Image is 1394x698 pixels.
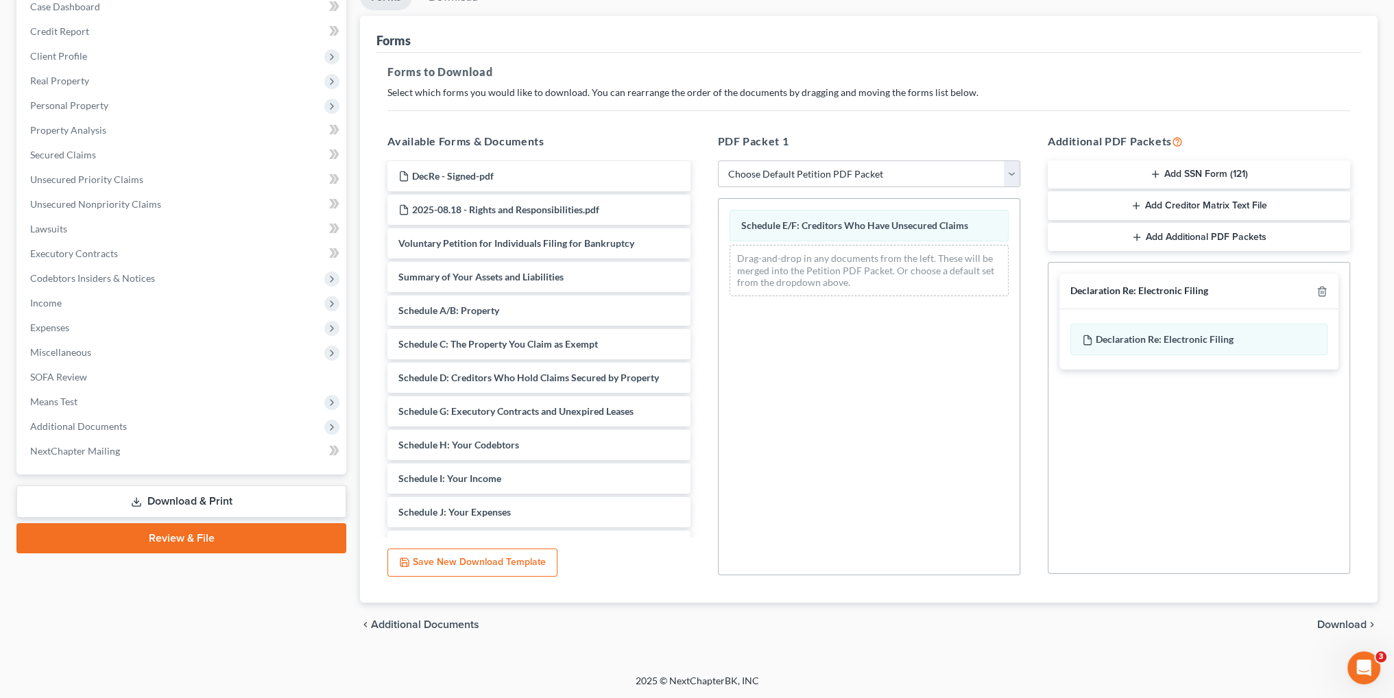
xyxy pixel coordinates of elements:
span: Income [30,297,62,309]
span: 2025-08.18 - Rights and Responsibilities.pdf [412,204,599,215]
h5: Available Forms & Documents [387,133,690,149]
span: Voluntary Petition for Individuals Filing for Bankruptcy [398,237,634,249]
a: Property Analysis [19,118,346,143]
span: Schedule I: Your Income [398,472,501,484]
button: Add Additional PDF Packets [1048,223,1350,252]
span: Schedule J: Your Expenses [398,506,511,518]
div: Forms [376,32,411,49]
span: Real Property [30,75,89,86]
span: Property Analysis [30,124,106,136]
a: chevron_left Additional Documents [360,619,479,630]
a: Secured Claims [19,143,346,167]
span: Secured Claims [30,149,96,160]
span: Schedule A/B: Property [398,304,499,316]
button: Save New Download Template [387,549,557,577]
span: Additional Documents [30,420,127,432]
a: NextChapter Mailing [19,439,346,464]
h5: Additional PDF Packets [1048,133,1350,149]
span: Case Dashboard [30,1,100,12]
span: SOFA Review [30,371,87,383]
span: Credit Report [30,25,89,37]
span: Unsecured Nonpriority Claims [30,198,161,210]
span: Personal Property [30,99,108,111]
span: Means Test [30,396,77,407]
a: Executory Contracts [19,241,346,266]
span: Client Profile [30,50,87,62]
a: Download & Print [16,485,346,518]
a: SOFA Review [19,365,346,389]
button: Add Creditor Matrix Text File [1048,191,1350,220]
h5: PDF Packet 1 [718,133,1020,149]
h5: Forms to Download [387,64,1350,80]
span: DecRe - Signed-pdf [412,170,494,182]
span: Schedule C: The Property You Claim as Exempt [398,338,598,350]
span: Schedule H: Your Codebtors [398,439,519,450]
span: Expenses [30,322,69,333]
a: Credit Report [19,19,346,44]
button: Add SSN Form (121) [1048,160,1350,189]
span: 3 [1375,651,1386,662]
i: chevron_right [1367,619,1378,630]
iframe: Intercom live chat [1347,651,1380,684]
button: Download chevron_right [1317,619,1378,630]
span: Download [1317,619,1367,630]
span: NextChapter Mailing [30,445,120,457]
span: Codebtors Insiders & Notices [30,272,155,284]
span: Summary of Your Assets and Liabilities [398,271,564,282]
a: Review & File [16,523,346,553]
span: Additional Documents [371,619,479,630]
span: Lawsuits [30,223,67,234]
span: Schedule E/F: Creditors Who Have Unsecured Claims [741,219,968,231]
i: chevron_left [360,619,371,630]
p: Select which forms you would like to download. You can rearrange the order of the documents by dr... [387,86,1350,99]
span: Schedule D: Creditors Who Hold Claims Secured by Property [398,372,659,383]
span: Declaration Re: Electronic Filing [1096,333,1234,345]
div: Drag-and-drop in any documents from the left. These will be merged into the Petition PDF Packet. ... [730,245,1009,296]
span: Schedule G: Executory Contracts and Unexpired Leases [398,405,634,417]
a: Unsecured Priority Claims [19,167,346,192]
span: Miscellaneous [30,346,91,358]
span: Unsecured Priority Claims [30,173,143,185]
span: Executory Contracts [30,248,118,259]
a: Unsecured Nonpriority Claims [19,192,346,217]
a: Lawsuits [19,217,346,241]
div: Declaration Re: Electronic Filing [1070,285,1208,298]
